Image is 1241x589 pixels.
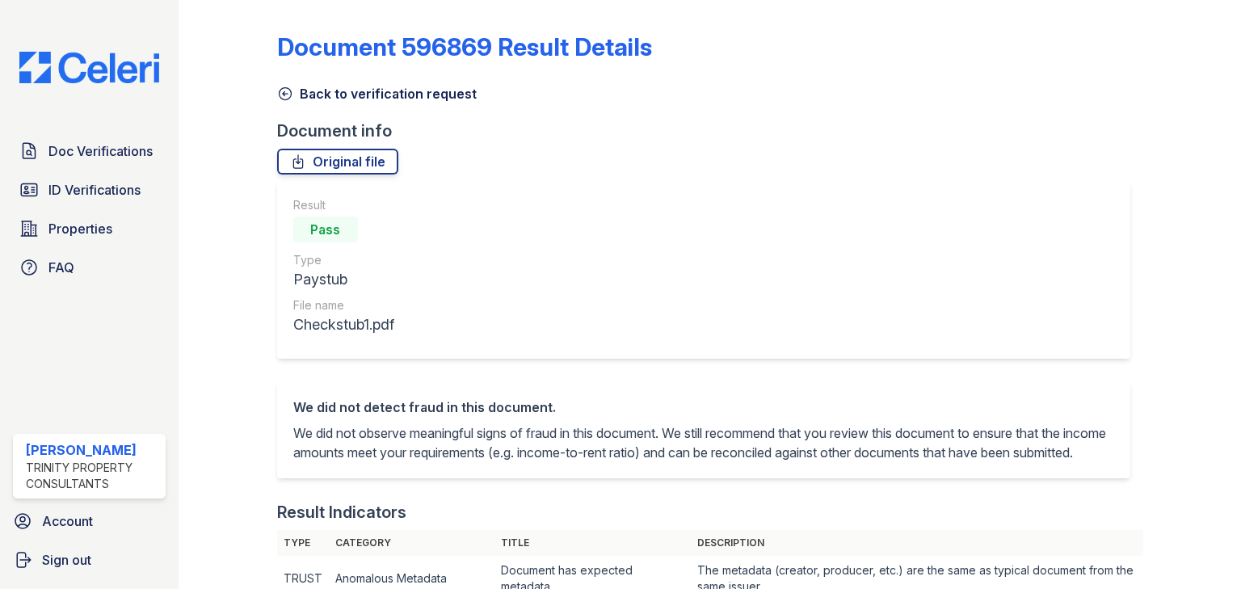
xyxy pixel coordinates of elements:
div: Document info [277,120,1143,142]
div: Trinity Property Consultants [26,460,159,492]
a: Back to verification request [277,84,477,103]
div: Result [293,197,394,213]
a: Account [6,505,172,537]
span: FAQ [48,258,74,277]
span: Sign out [42,550,91,570]
div: Result Indicators [277,501,406,524]
a: FAQ [13,251,166,284]
div: Pass [293,217,358,242]
a: Properties [13,212,166,245]
div: Type [293,252,394,268]
div: [PERSON_NAME] [26,440,159,460]
p: We did not observe meaningful signs of fraud in this document. We still recommend that you review... [293,423,1114,462]
span: Account [42,511,93,531]
div: Checkstub1.pdf [293,313,394,336]
th: Title [494,530,692,556]
span: ID Verifications [48,180,141,200]
a: ID Verifications [13,174,166,206]
div: Paystub [293,268,394,291]
th: Description [691,530,1142,556]
div: We did not detect fraud in this document. [293,398,1114,417]
a: Document 596869 Result Details [277,32,652,61]
a: Doc Verifications [13,135,166,167]
th: Type [277,530,329,556]
span: Properties [48,219,112,238]
a: Original file [277,149,398,175]
span: Doc Verifications [48,141,153,161]
a: Sign out [6,544,172,576]
div: File name [293,297,394,313]
img: CE_Logo_Blue-a8612792a0a2168367f1c8372b55b34899dd931a85d93a1a3d3e32e68fde9ad4.png [6,52,172,83]
th: Category [329,530,494,556]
